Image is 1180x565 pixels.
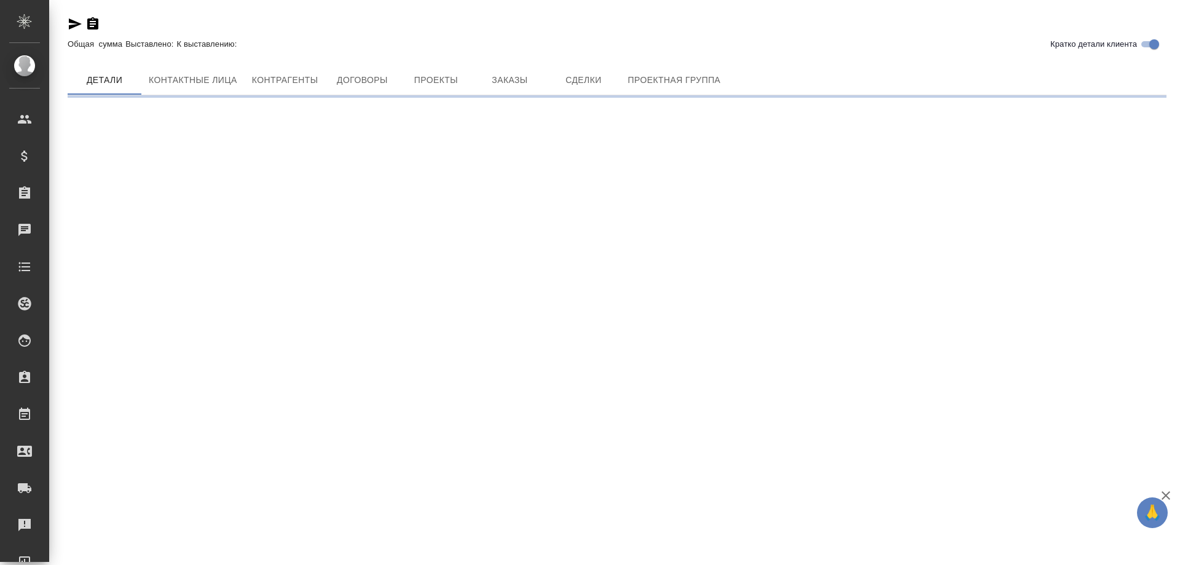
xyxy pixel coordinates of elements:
span: Детали [75,73,134,88]
span: Проектная группа [627,73,720,88]
button: Скопировать ссылку для ЯМессенджера [68,17,82,31]
span: Кратко детали клиента [1050,38,1137,50]
p: К выставлению: [177,39,240,49]
span: Контрагенты [252,73,318,88]
button: Скопировать ссылку [85,17,100,31]
span: Заказы [480,73,539,88]
button: 🙏 [1137,497,1168,528]
span: Договоры [332,73,391,88]
p: Общая сумма [68,39,125,49]
span: Сделки [554,73,613,88]
span: Контактные лица [149,73,237,88]
p: Выставлено: [125,39,176,49]
span: Проекты [406,73,465,88]
span: 🙏 [1142,500,1163,526]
